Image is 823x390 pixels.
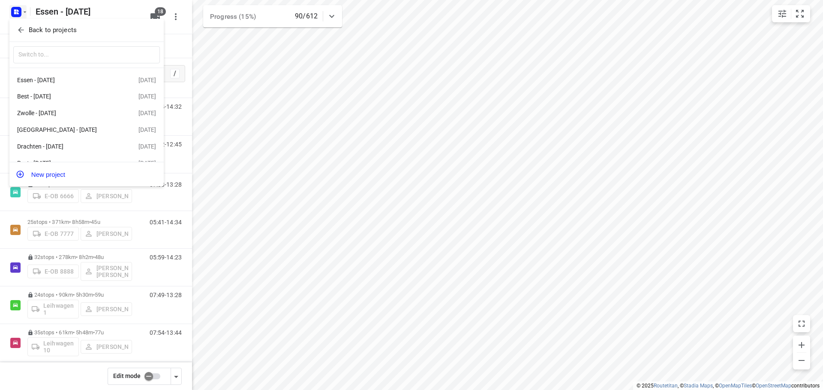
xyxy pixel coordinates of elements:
div: Zwolle - [DATE] [17,110,116,116]
p: Back to projects [29,25,77,35]
button: Back to projects [13,23,160,37]
div: [GEOGRAPHIC_DATA] - [DATE] [17,126,116,133]
div: Zwolle - [DATE][DATE] [9,105,164,122]
div: [DATE] [138,160,156,167]
div: Best - [DATE][DATE] [9,88,164,105]
div: Best - [DATE] [17,160,116,167]
div: Essen - [DATE][DATE] [9,71,164,88]
button: New project [9,166,164,183]
div: [DATE] [138,110,156,116]
div: [DATE] [138,126,156,133]
div: Drachten - [DATE] [17,143,116,150]
div: [DATE] [138,93,156,100]
div: Best - [DATE][DATE] [9,155,164,172]
div: Drachten - [DATE][DATE] [9,138,164,155]
input: Switch to... [13,46,160,64]
div: Essen - [DATE] [17,77,116,83]
div: Best - [DATE] [17,93,116,100]
div: [DATE] [138,77,156,83]
div: [GEOGRAPHIC_DATA] - [DATE][DATE] [9,122,164,138]
div: [DATE] [138,143,156,150]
